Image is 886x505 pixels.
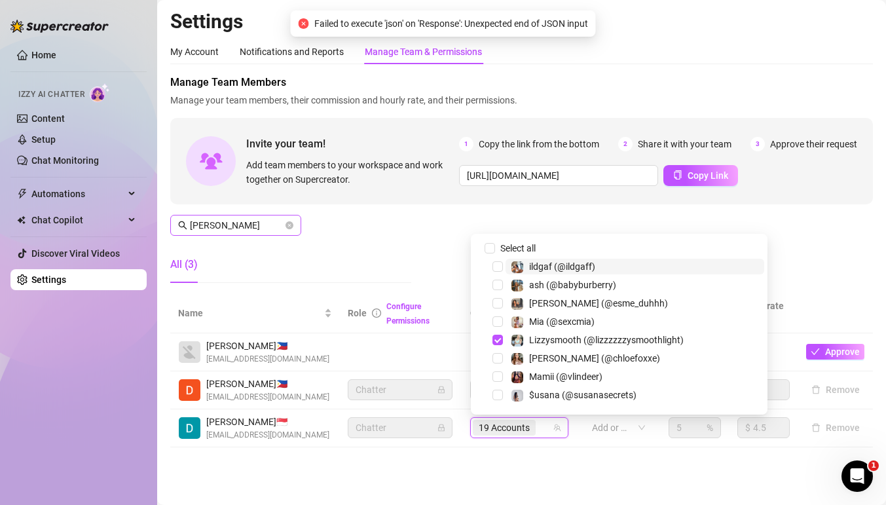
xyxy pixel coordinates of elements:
[18,88,84,101] span: Izzy AI Chatter
[688,170,728,181] span: Copy Link
[492,261,503,272] span: Select tree node
[348,308,367,318] span: Role
[770,137,857,151] span: Approve their request
[386,302,430,326] a: Configure Permissions
[246,136,459,152] span: Invite your team!
[356,380,445,400] span: Chatter
[492,353,503,364] span: Select tree node
[31,134,56,145] a: Setup
[511,316,523,328] img: Mia (@sexcmia)
[178,306,322,320] span: Name
[31,155,99,166] a: Chat Monitoring
[470,306,557,320] span: Creator accounts
[206,391,329,403] span: [EMAIL_ADDRESS][DOMAIN_NAME]
[31,50,56,60] a: Home
[492,298,503,309] span: Select tree node
[190,218,283,233] input: Search members
[170,293,340,333] th: Name
[10,20,109,33] img: logo-BBDzfeDw.svg
[492,371,503,382] span: Select tree node
[553,424,561,432] span: team
[511,298,523,310] img: Esmeralda (@esme_duhhh)
[206,353,329,365] span: [EMAIL_ADDRESS][DOMAIN_NAME]
[479,421,530,435] span: 19 Accounts
[495,241,541,255] span: Select all
[638,137,731,151] span: Share it with your team
[178,221,187,230] span: search
[31,113,65,124] a: Content
[492,335,503,345] span: Select tree node
[473,420,536,436] span: 19 Accounts
[511,353,523,365] img: Chloe (@chloefoxxe)
[806,382,865,398] button: Remove
[511,371,523,383] img: Mamii (@vlindeer)
[206,415,329,429] span: [PERSON_NAME] 🇸🇬
[492,280,503,290] span: Select tree node
[206,429,329,441] span: [EMAIL_ADDRESS][DOMAIN_NAME]
[17,189,28,199] span: thunderbolt
[479,137,599,151] span: Copy the link from the bottom
[529,298,668,309] span: [PERSON_NAME] (@esme_duhhh)
[511,390,523,402] img: $usana (@susanasecrets)
[17,215,26,225] img: Chat Copilot
[170,45,219,59] div: My Account
[31,274,66,285] a: Settings
[286,221,293,229] button: close-circle
[529,316,595,327] span: Mia (@sexcmia)
[511,335,523,346] img: Lizzysmooth (@lizzzzzzysmoothlight)
[170,257,198,272] div: All (3)
[356,418,445,438] span: Chatter
[673,170,682,179] span: copy
[529,390,637,400] span: $usana (@susanasecrets)
[750,137,765,151] span: 3
[31,248,120,259] a: Discover Viral Videos
[179,417,200,439] img: Danilo Jr. Cuizon
[240,45,344,59] div: Notifications and Reports
[206,339,329,353] span: [PERSON_NAME] 🇵🇭
[170,9,873,34] h2: Settings
[206,377,329,391] span: [PERSON_NAME] 🇵🇭
[170,75,873,90] span: Manage Team Members
[806,344,864,360] button: Approve
[511,280,523,291] img: ash (@babyburberry)
[825,346,860,357] span: Approve
[90,83,110,102] img: AI Chatter
[459,137,473,151] span: 1
[437,386,445,394] span: lock
[663,165,738,186] button: Copy Link
[529,353,660,364] span: [PERSON_NAME] (@chloefoxxe)
[529,280,616,290] span: ash (@babyburberry)
[492,390,503,400] span: Select tree node
[511,261,523,273] img: ildgaf (@ildgaff)
[618,137,633,151] span: 2
[437,424,445,432] span: lock
[31,210,124,231] span: Chat Copilot
[372,309,381,318] span: info-circle
[492,316,503,327] span: Select tree node
[179,379,200,401] img: Daniel Job Gabriel
[299,18,309,29] span: close-circle
[314,16,588,31] span: Failed to execute 'json' on 'Response': Unexpected end of JSON input
[31,183,124,204] span: Automations
[841,460,873,492] iframe: Intercom live chat
[811,347,820,356] span: check
[179,341,200,363] img: Danilo Camara
[806,420,865,436] button: Remove
[529,261,595,272] span: ildgaf (@ildgaff)
[246,158,454,187] span: Add team members to your workspace and work together on Supercreator.
[529,371,602,382] span: Mamii (@vlindeer)
[170,93,873,107] span: Manage your team members, their commission and hourly rate, and their permissions.
[365,45,482,59] div: Manage Team & Permissions
[529,335,684,345] span: Lizzysmooth (@lizzzzzzysmoothlight)
[868,460,879,471] span: 1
